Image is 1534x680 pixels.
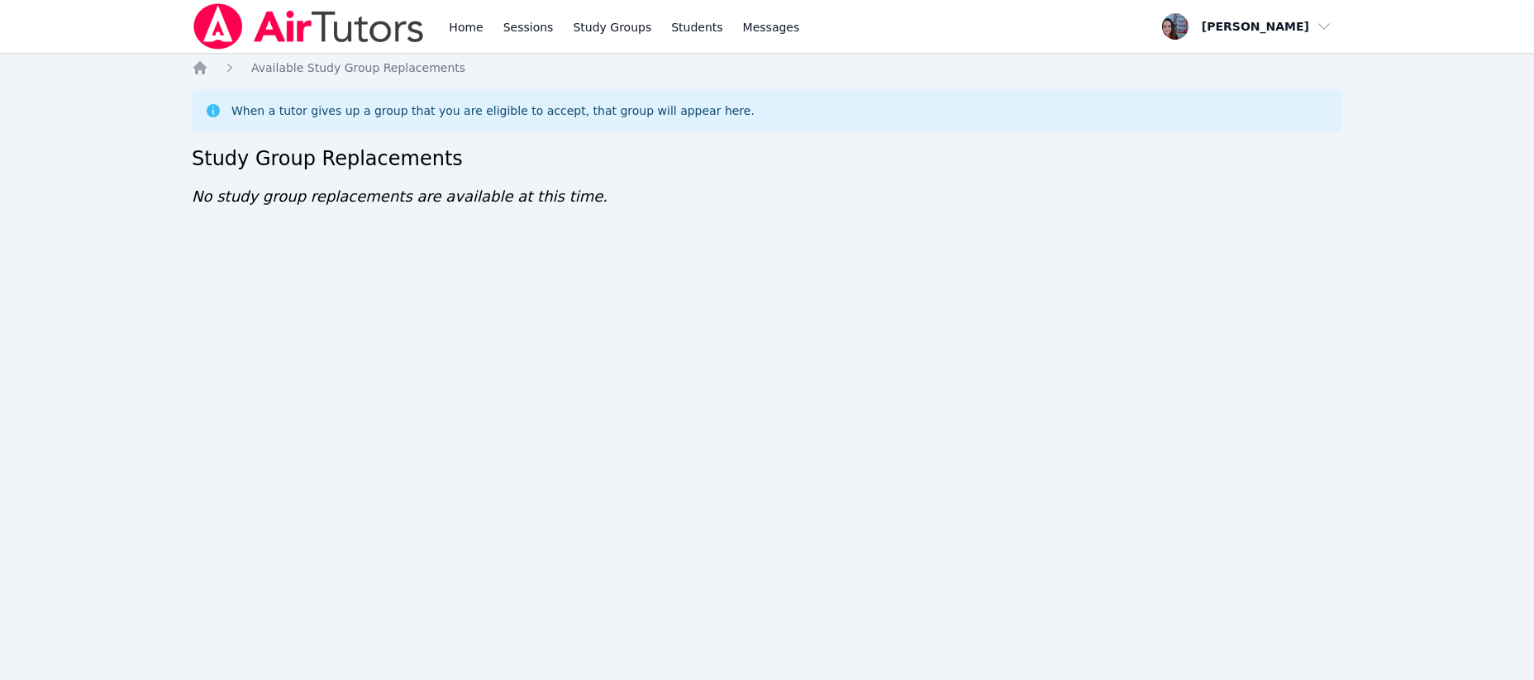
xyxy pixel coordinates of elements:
[192,145,1342,172] h2: Study Group Replacements
[743,19,800,36] span: Messages
[192,188,607,205] span: No study group replacements are available at this time.
[251,61,465,74] span: Available Study Group Replacements
[192,3,426,50] img: Air Tutors
[192,59,1342,76] nav: Breadcrumb
[251,59,465,76] a: Available Study Group Replacements
[231,102,755,119] div: When a tutor gives up a group that you are eligible to accept, that group will appear here.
